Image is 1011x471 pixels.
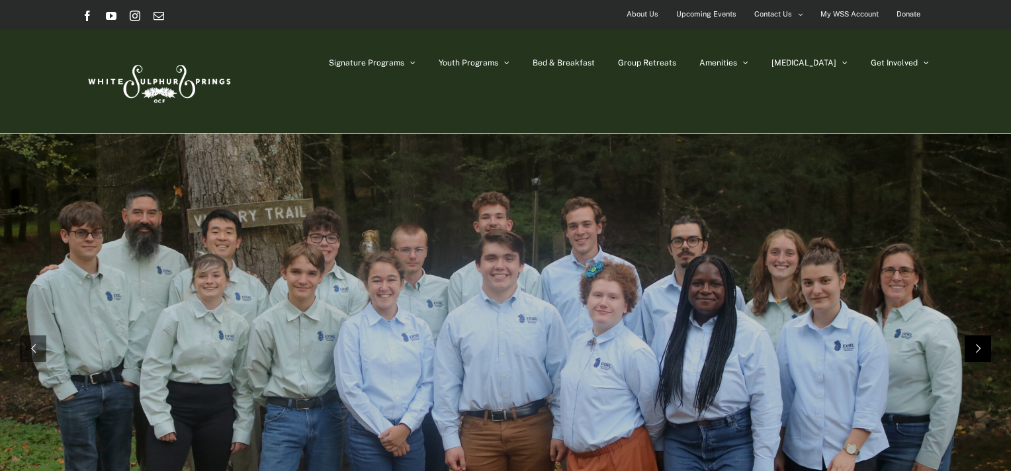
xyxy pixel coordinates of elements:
[699,30,748,96] a: Amenities
[871,30,929,96] a: Get Involved
[771,30,848,96] a: [MEDICAL_DATA]
[416,429,597,460] rs-layer: Get more information
[618,30,676,96] a: Group Retreats
[754,5,792,24] span: Contact Us
[439,30,509,96] a: Youth Programs
[618,59,676,67] span: Group Retreats
[820,5,879,24] span: My WSS Account
[871,59,918,67] span: Get Involved
[439,59,498,67] span: Youth Programs
[329,59,404,67] span: Signature Programs
[329,30,929,96] nav: Main Menu
[627,5,658,24] span: About Us
[533,59,595,67] span: Bed & Breakfast
[699,59,737,67] span: Amenities
[676,5,736,24] span: Upcoming Events
[82,50,234,112] img: White Sulphur Springs Logo
[533,30,595,96] a: Bed & Breakfast
[241,391,777,406] rs-layer: Apply [DATE] to Experience, Serve, and Lead in our discipleship program
[771,59,836,67] span: [MEDICAL_DATA]
[897,5,920,24] span: Donate
[329,30,416,96] a: Signature Programs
